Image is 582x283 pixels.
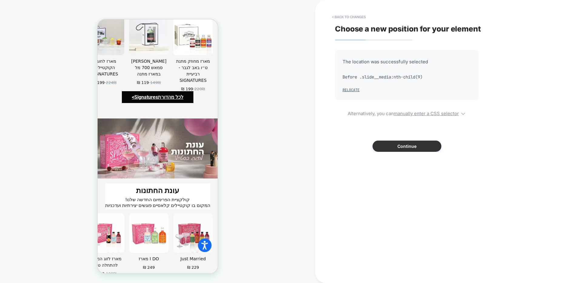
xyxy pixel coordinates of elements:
a: מארז מחוזק מתנת ט״ו באב לגבר - רביעיית SIGNATURES [76,39,115,72]
img: מארז I DO [32,194,71,233]
button: Relocate [343,88,360,92]
div: ‏119 ‏₪ [39,61,51,65]
span: HOMEPAGE [136,5,153,14]
div: ‏229 ‏₪ [89,246,101,250]
span: Before .slide__media:nth-child(9) [343,72,471,82]
span: Theme: MAIN [165,5,189,14]
img: Just Married [76,194,115,233]
span: Choose a new position for your element [335,24,481,33]
button: Continue [373,141,441,152]
div: ‏220 ‏₪ [95,67,107,72]
u: manually enter a CSS selector [394,111,459,116]
div: ‏199 ‏₪ [84,67,95,72]
span: The location was successfully selected [343,57,471,66]
div: Just Married [76,236,115,243]
a: מארז I DO [32,236,71,250]
div: ‏249 ‏₪ [45,246,57,250]
strong: עונת החתונות [38,167,82,175]
a: בייזיל סמאש 700 מל במארז מתנה [32,39,71,65]
a: לכל מהדורתSignatures [37,75,86,81]
a: > [34,75,37,81]
div: מארז I DO [32,236,71,243]
strong: לכל מהדורת [60,75,86,81]
button: < Back to changes [329,12,369,22]
span: המקום בו קוקטיילים קלאסיים פוגשים יצירתיות ועדכניות [8,183,113,189]
div: [PERSON_NAME] סמאש 700 מל במארז מתנה [32,39,71,58]
span: קולקציית הפרימיום החדשה שלנו! [28,178,92,183]
div: ‏149 ‏₪ [51,61,63,65]
span: Alternatively, you can [335,109,479,116]
div: ‏199 ‏₪ [7,252,19,257]
div: מארז מחוזק מתנת ט״ו באב לגבר - רביעיית SIGNATURES [76,39,115,64]
div: ‏224 ‏₪ [7,61,19,65]
a: Just Married [76,236,115,250]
